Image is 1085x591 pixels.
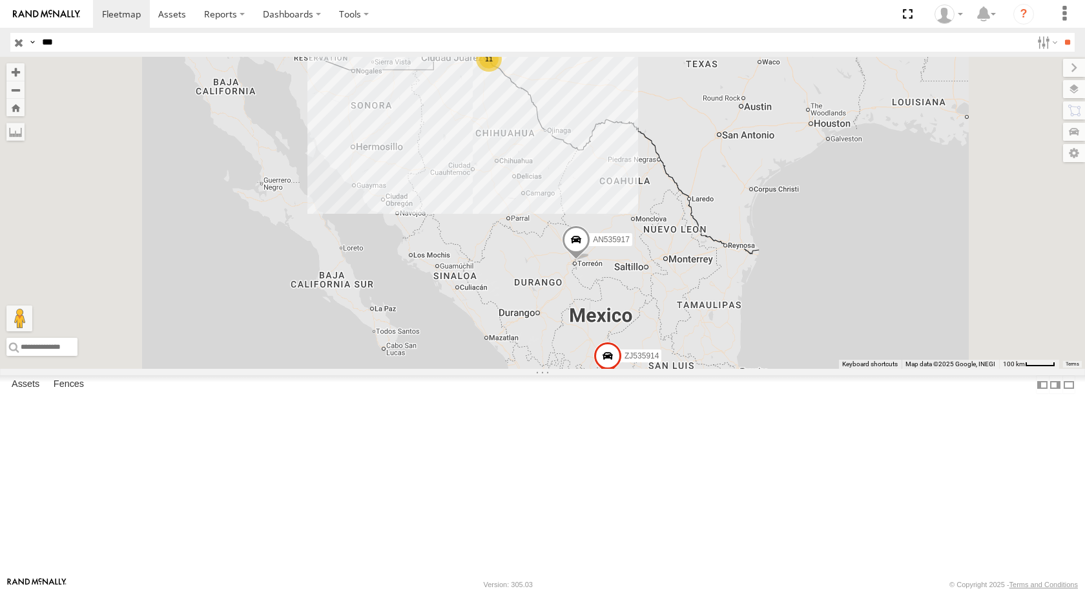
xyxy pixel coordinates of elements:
[1013,4,1034,25] i: ?
[905,360,995,368] span: Map data ©2025 Google, INEGI
[1003,360,1025,368] span: 100 km
[625,351,659,360] span: ZJ535914
[842,360,898,369] button: Keyboard shortcuts
[6,81,25,99] button: Zoom out
[930,5,967,24] div: MANUEL HERNANDEZ
[1009,581,1078,588] a: Terms and Conditions
[476,46,502,72] div: 11
[6,306,32,331] button: Drag Pegman onto the map to open Street View
[13,10,80,19] img: rand-logo.svg
[1066,362,1079,367] a: Terms
[7,578,67,591] a: Visit our Website
[1036,375,1049,394] label: Dock Summary Table to the Left
[1032,33,1060,52] label: Search Filter Options
[484,581,533,588] div: Version: 305.03
[1063,144,1085,162] label: Map Settings
[5,376,46,394] label: Assets
[1049,375,1062,394] label: Dock Summary Table to the Right
[6,123,25,141] label: Measure
[1062,375,1075,394] label: Hide Summary Table
[27,33,37,52] label: Search Query
[6,63,25,81] button: Zoom in
[6,99,25,116] button: Zoom Home
[47,376,90,394] label: Fences
[593,234,630,244] span: AN535917
[999,360,1059,369] button: Map Scale: 100 km per 43 pixels
[949,581,1078,588] div: © Copyright 2025 -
